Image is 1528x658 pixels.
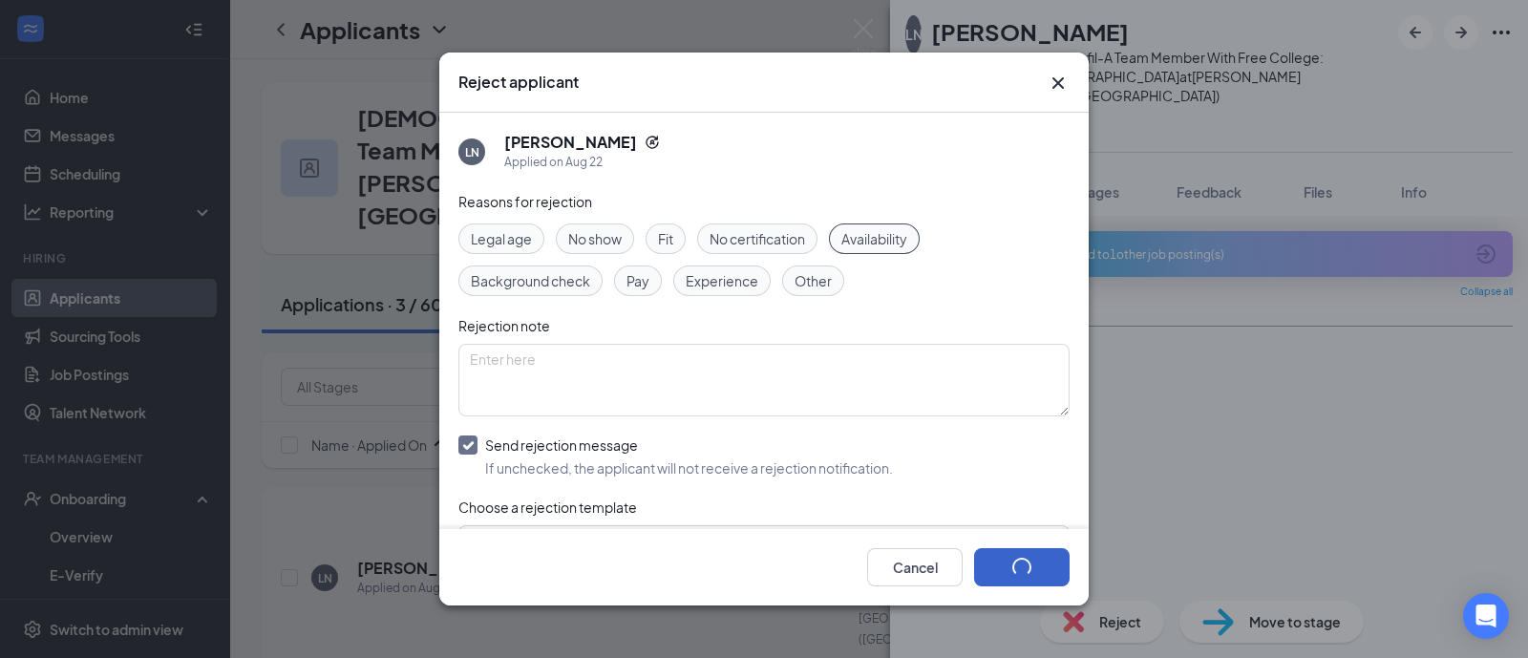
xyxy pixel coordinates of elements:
[867,548,963,586] button: Cancel
[465,144,479,160] div: LN
[458,193,592,210] span: Reasons for rejection
[458,72,579,93] h3: Reject applicant
[710,228,805,249] span: No certification
[795,270,832,291] span: Other
[686,270,758,291] span: Experience
[658,228,673,249] span: Fit
[504,153,660,172] div: Applied on Aug 22
[626,270,649,291] span: Pay
[458,317,550,334] span: Rejection note
[458,499,637,516] span: Choose a rejection template
[504,132,637,153] h5: [PERSON_NAME]
[645,135,660,150] svg: Reapply
[471,270,590,291] span: Background check
[471,228,532,249] span: Legal age
[1463,593,1509,639] div: Open Intercom Messenger
[1047,72,1070,95] button: Close
[1047,72,1070,95] svg: Cross
[841,228,907,249] span: Availability
[568,228,622,249] span: No show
